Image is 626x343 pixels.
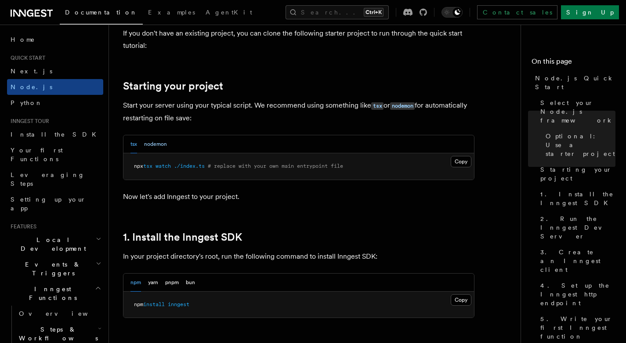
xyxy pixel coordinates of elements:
span: inngest [168,301,189,307]
p: If you don't have an existing project, you can clone the following starter project to run through... [123,27,474,52]
a: Python [7,95,103,111]
span: Install the SDK [11,131,101,138]
span: Documentation [65,9,138,16]
p: In your project directory's root, run the following command to install Inngest SDK: [123,250,474,263]
button: Events & Triggers [7,256,103,281]
span: install [143,301,165,307]
span: Overview [19,310,109,317]
span: Starting your project [540,165,615,183]
a: Setting up your app [7,191,103,216]
a: AgentKit [200,3,257,24]
p: Start your server using your typical script. We recommend using something like or for automatical... [123,99,474,124]
span: Local Development [7,235,96,253]
button: Copy [451,156,471,167]
span: npm [134,301,143,307]
a: Starting your project [537,162,615,186]
span: Node.js Quick Start [535,74,615,91]
span: AgentKit [206,9,252,16]
a: Contact sales [477,5,557,19]
span: # replace with your own main entrypoint file [208,163,343,169]
a: 1. Install the Inngest SDK [537,186,615,211]
button: Local Development [7,232,103,256]
button: Search...Ctrl+K [286,5,389,19]
a: 1. Install the Inngest SDK [123,231,242,243]
span: Node.js [11,83,52,90]
a: Node.js Quick Start [532,70,615,95]
span: 4. Set up the Inngest http endpoint [540,281,615,307]
span: Your first Functions [11,147,63,162]
span: Inngest Functions [7,285,95,302]
code: tsx [371,102,384,110]
span: 2. Run the Inngest Dev Server [540,214,615,241]
button: yarn [148,274,158,292]
span: tsx [143,163,152,169]
span: Inngest tour [7,118,49,125]
a: tsx [371,101,384,109]
span: Next.js [11,68,52,75]
h4: On this page [532,56,615,70]
span: 1. Install the Inngest SDK [540,190,615,207]
a: Leveraging Steps [7,167,103,191]
span: npx [134,163,143,169]
a: Overview [15,306,103,321]
span: Setting up your app [11,196,86,212]
a: Next.js [7,63,103,79]
span: 3. Create an Inngest client [540,248,615,274]
a: Optional: Use a starter project [542,128,615,162]
span: Leveraging Steps [11,171,85,187]
code: nodemon [390,102,415,110]
span: Quick start [7,54,45,61]
span: 5. Write your first Inngest function [540,314,615,341]
button: tsx [130,135,137,153]
a: Examples [143,3,200,24]
span: Features [7,223,36,230]
span: Steps & Workflows [15,325,98,343]
button: pnpm [165,274,179,292]
span: Examples [148,9,195,16]
a: Select your Node.js framework [537,95,615,128]
a: Documentation [60,3,143,25]
button: Toggle dark mode [441,7,463,18]
a: 4. Set up the Inngest http endpoint [537,278,615,311]
button: npm [130,274,141,292]
button: Inngest Functions [7,281,103,306]
a: Node.js [7,79,103,95]
p: Now let's add Inngest to your project. [123,191,474,203]
span: Select your Node.js framework [540,98,615,125]
a: Your first Functions [7,142,103,167]
a: 3. Create an Inngest client [537,244,615,278]
span: Events & Triggers [7,260,96,278]
a: Home [7,32,103,47]
span: watch [156,163,171,169]
a: 2. Run the Inngest Dev Server [537,211,615,244]
span: Python [11,99,43,106]
span: Optional: Use a starter project [546,132,615,158]
button: nodemon [144,135,167,153]
a: Starting your project [123,80,223,92]
a: nodemon [390,101,415,109]
span: Home [11,35,35,44]
button: Copy [451,294,471,306]
span: ./index.ts [174,163,205,169]
button: bun [186,274,195,292]
a: Install the SDK [7,126,103,142]
a: Sign Up [561,5,619,19]
kbd: Ctrl+K [364,8,384,17]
